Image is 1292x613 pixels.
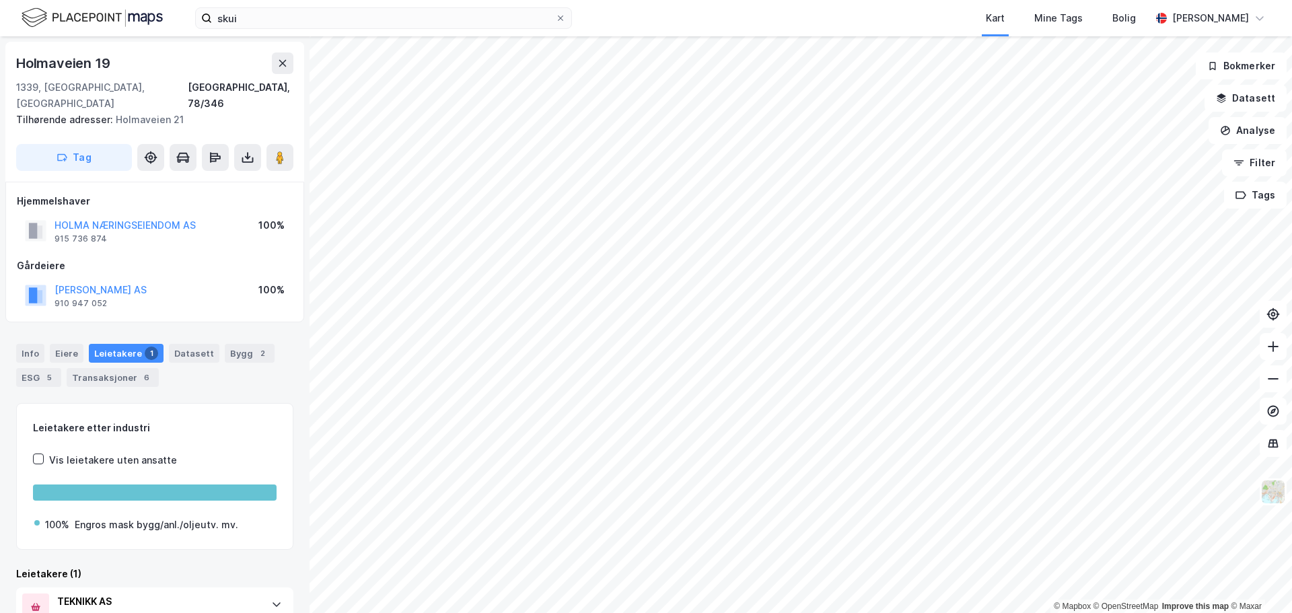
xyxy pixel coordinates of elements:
div: 2 [256,347,269,360]
button: Datasett [1205,85,1287,112]
div: Bygg [225,344,275,363]
div: ESG [16,368,61,387]
div: 1339, [GEOGRAPHIC_DATA], [GEOGRAPHIC_DATA] [16,79,188,112]
div: 1 [145,347,158,360]
button: Filter [1222,149,1287,176]
div: Transaksjoner [67,368,159,387]
a: Improve this map [1162,602,1229,611]
div: Info [16,344,44,363]
input: Søk på adresse, matrikkel, gårdeiere, leietakere eller personer [212,8,555,28]
div: 910 947 052 [55,298,107,309]
div: Hjemmelshaver [17,193,293,209]
div: 100% [258,282,285,298]
div: Gårdeiere [17,258,293,274]
a: Mapbox [1054,602,1091,611]
a: OpenStreetMap [1093,602,1159,611]
span: Tilhørende adresser: [16,114,116,125]
div: Kart [986,10,1005,26]
img: Z [1260,479,1286,505]
button: Bokmerker [1196,52,1287,79]
div: 100% [258,217,285,233]
div: 6 [140,371,153,384]
div: 100% [45,517,69,533]
div: Leietakere etter industri [33,420,277,436]
div: Eiere [50,344,83,363]
button: Tags [1224,182,1287,209]
div: Leietakere [89,344,164,363]
div: Datasett [169,344,219,363]
div: [GEOGRAPHIC_DATA], 78/346 [188,79,293,112]
button: Tag [16,144,132,171]
div: Leietakere (1) [16,566,293,582]
img: logo.f888ab2527a4732fd821a326f86c7f29.svg [22,6,163,30]
div: Bolig [1112,10,1136,26]
div: TEKNIKK AS [57,593,258,610]
div: Vis leietakere uten ansatte [49,452,177,468]
iframe: Chat Widget [1225,548,1292,613]
div: 915 736 874 [55,233,107,244]
div: Mine Tags [1034,10,1083,26]
div: 5 [42,371,56,384]
div: Engros mask bygg/anl./oljeutv. mv. [75,517,238,533]
div: Holmaveien 21 [16,112,283,128]
div: [PERSON_NAME] [1172,10,1249,26]
button: Analyse [1209,117,1287,144]
div: Holmaveien 19 [16,52,112,74]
